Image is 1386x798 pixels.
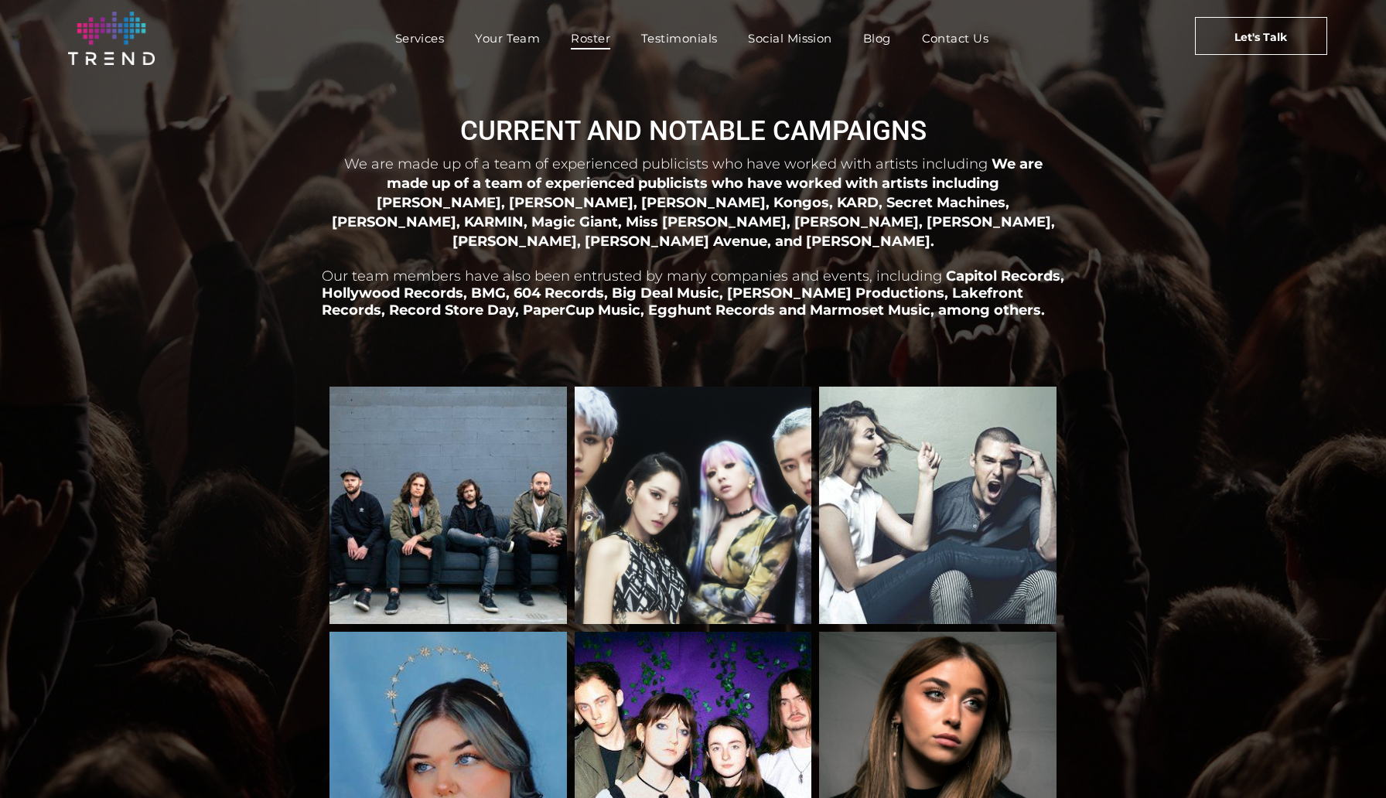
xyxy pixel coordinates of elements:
[332,155,1055,249] span: We are made up of a team of experienced publicists who have worked with artists including [PERSON...
[819,387,1057,624] a: Karmin
[459,27,555,49] a: Your Team
[344,155,988,172] span: We are made up of a team of experienced publicists who have worked with artists including
[380,27,460,49] a: Services
[575,387,812,624] a: KARD
[68,12,155,65] img: logo
[732,27,847,49] a: Social Mission
[322,268,942,285] span: Our team members have also been entrusted by many companies and events, including
[555,27,626,49] a: Roster
[1195,17,1327,55] a: Let's Talk
[626,27,732,49] a: Testimonials
[329,387,567,624] a: Kongos
[1234,18,1287,56] span: Let's Talk
[906,27,1005,49] a: Contact Us
[322,268,1064,319] span: Capitol Records, Hollywood Records, BMG, 604 Records, Big Deal Music, [PERSON_NAME] Productions, ...
[848,27,906,49] a: Blog
[460,115,927,147] span: CURRENT AND NOTABLE CAMPAIGNS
